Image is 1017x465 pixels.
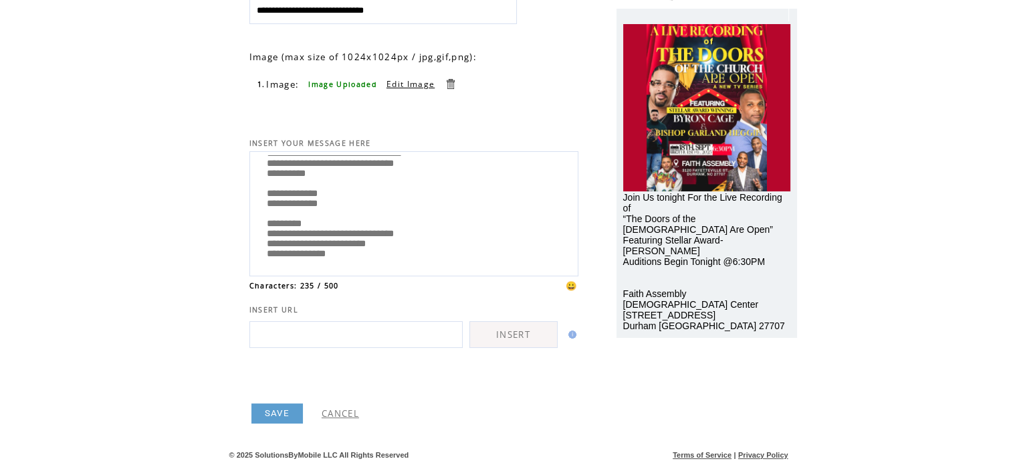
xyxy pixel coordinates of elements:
span: Characters: 235 / 500 [249,281,339,290]
a: SAVE [251,403,303,424]
span: Image Uploaded [308,80,377,89]
a: Delete this item [444,78,457,90]
span: Image (max size of 1024x1024px / jpg,gif,png): [249,51,477,63]
img: help.gif [564,331,576,339]
a: CANCEL [322,407,359,420]
span: INSERT YOUR MESSAGE HERE [249,138,371,148]
a: Edit Image [386,78,435,90]
a: Terms of Service [673,451,731,459]
a: INSERT [469,321,558,348]
a: Privacy Policy [738,451,788,459]
span: Image: [266,78,299,90]
span: © 2025 SolutionsByMobile LLC All Rights Reserved [229,451,409,459]
span: | [733,451,736,459]
span: INSERT URL [249,305,298,314]
span: 1. [257,80,265,89]
span: Join Us tonight For the Live Recording of “The Doors of the [DEMOGRAPHIC_DATA] Are Open” Featurin... [623,192,785,331]
span: 😀 [566,280,578,292]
